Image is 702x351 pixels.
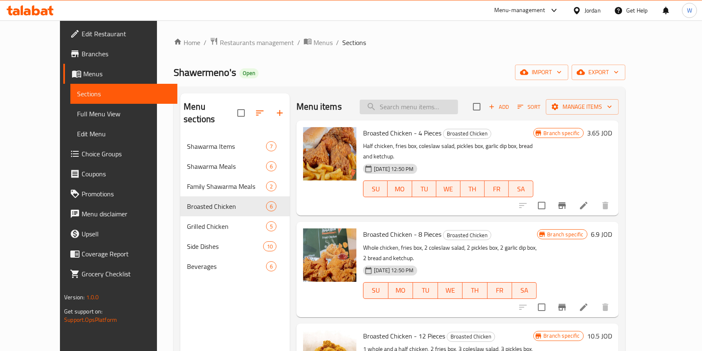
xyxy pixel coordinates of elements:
h6: 3.65 JOD [587,127,612,139]
a: Branches [63,44,177,64]
span: Grilled Chicken [187,221,266,231]
button: FR [485,181,509,197]
span: Broasted Chicken - 4 Pieces [363,127,441,139]
a: Edit Restaurant [63,24,177,44]
div: items [266,141,276,151]
span: Broasted Chicken [443,129,491,138]
li: / [297,38,300,48]
span: Edit Menu [77,129,171,139]
span: 2 [266,183,276,191]
button: Sort [515,100,543,113]
span: Select to update [533,197,550,214]
span: Menu disclaimer [82,209,171,219]
button: Manage items [546,99,619,115]
a: Edit menu item [579,201,589,211]
a: Upsell [63,224,177,244]
button: delete [595,196,615,216]
a: Edit menu item [579,302,589,312]
span: Coupons [82,169,171,179]
div: Broasted Chicken [443,129,491,139]
button: TH [463,282,487,299]
span: 6 [266,203,276,211]
span: 6 [266,163,276,170]
span: Get support on: [64,306,102,317]
span: Menus [83,69,171,79]
button: FR [488,282,512,299]
button: Add [485,100,512,113]
div: Jordan [585,6,601,15]
div: items [266,201,276,211]
span: [DATE] 12:50 PM [371,266,417,274]
button: Add section [270,103,290,123]
span: Sort sections [250,103,270,123]
span: Coverage Report [82,249,171,259]
span: TU [416,284,434,296]
span: Select section [468,98,485,115]
span: Select to update [533,298,550,316]
span: Broasted Chicken [443,231,491,240]
li: / [204,38,207,48]
span: TU [416,183,433,195]
div: Family Shawarma Meals [187,181,266,191]
span: WE [440,183,457,195]
a: Menus [63,64,177,84]
a: Support.OpsPlatform [64,314,117,325]
a: Menus [304,37,333,48]
span: Choice Groups [82,149,171,159]
span: Broasted Chicken [187,201,266,211]
span: Upsell [82,229,171,239]
div: Broasted Chicken6 [180,196,290,216]
button: import [515,65,568,80]
span: MO [391,183,408,195]
span: Version: [64,292,85,303]
h6: 6.9 JOD [591,228,612,240]
span: TH [464,183,481,195]
button: Branch-specific-item [552,297,572,317]
nav: Menu sections [180,133,290,280]
img: Broasted Chicken - 4 Pieces [303,127,356,181]
button: WE [438,282,463,299]
span: Side Dishes [187,241,263,251]
div: items [266,161,276,171]
span: export [578,67,619,78]
button: delete [595,297,615,317]
span: Branch specific [544,231,587,238]
span: Beverages [187,261,266,271]
h6: 10.5 JOD [587,330,612,342]
a: Menu disclaimer [63,204,177,224]
div: Shawarma Items7 [180,136,290,156]
div: Shawarma Items [187,141,266,151]
input: search [360,100,458,114]
li: / [336,38,339,48]
button: TU [412,181,436,197]
button: TH [461,181,485,197]
span: Edit Restaurant [82,29,171,39]
span: WE [441,284,459,296]
span: Sections [77,89,171,99]
a: Home [174,38,200,48]
span: Add item [485,100,512,113]
span: MO [392,284,410,296]
a: Full Menu View [70,104,177,124]
span: Sections [342,38,366,48]
span: FR [488,183,505,195]
button: SA [509,181,533,197]
span: SU [367,183,384,195]
a: Sections [70,84,177,104]
div: Menu-management [494,5,545,15]
span: import [522,67,562,78]
span: Broasted Chicken [447,332,495,341]
a: Coverage Report [63,244,177,264]
span: Grocery Checklist [82,269,171,279]
span: Broasted Chicken - 12 Pieces [363,330,445,342]
span: Shawermeno's [174,63,236,82]
a: Coupons [63,164,177,184]
span: Menus [314,38,333,48]
button: SU [363,181,388,197]
span: SA [512,183,530,195]
h2: Menu sections [184,100,237,125]
span: Restaurants management [220,38,294,48]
